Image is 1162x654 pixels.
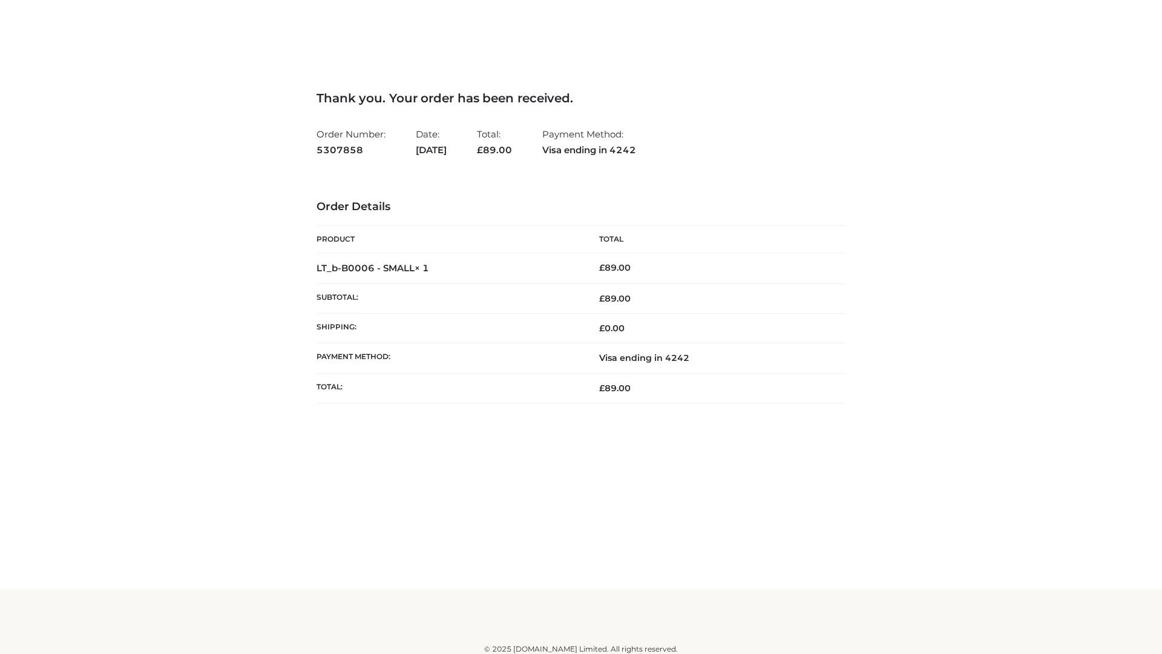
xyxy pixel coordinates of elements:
h3: Thank you. Your order has been received. [317,91,845,105]
li: Order Number: [317,124,386,160]
span: 89.00 [599,293,631,304]
li: Total: [477,124,512,160]
li: Date: [416,124,447,160]
h3: Order Details [317,200,845,214]
th: Subtotal: [317,283,581,313]
span: £ [599,323,605,334]
strong: Visa ending in 4242 [542,142,636,158]
th: Total: [317,373,581,403]
span: £ [599,293,605,304]
span: £ [599,262,605,273]
span: £ [477,144,483,156]
strong: [DATE] [416,142,447,158]
td: Visa ending in 4242 [581,343,845,373]
strong: 5307858 [317,142,386,158]
bdi: 0.00 [599,323,625,334]
th: Product [317,226,581,253]
strong: LT_b-B0006 - SMALL [317,262,429,274]
th: Payment method: [317,343,581,373]
span: 89.00 [599,383,631,394]
bdi: 89.00 [599,262,631,273]
span: 89.00 [477,144,512,156]
span: £ [599,383,605,394]
strong: × 1 [415,262,429,274]
th: Total [581,226,845,253]
li: Payment Method: [542,124,636,160]
th: Shipping: [317,314,581,343]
